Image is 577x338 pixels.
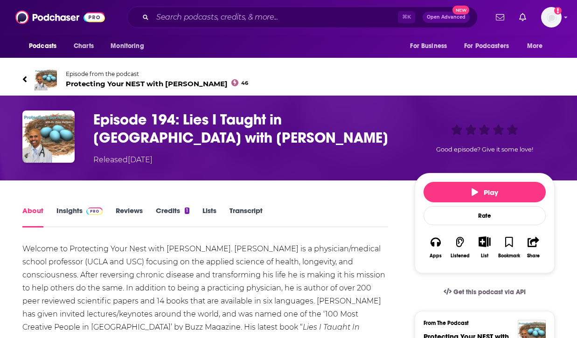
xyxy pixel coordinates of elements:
[424,206,546,225] div: Rate
[464,40,509,53] span: For Podcasters
[473,230,497,264] div: Show More ButtonList
[527,253,540,259] div: Share
[424,182,546,202] button: Play
[22,110,75,163] img: Episode 194: Lies I Taught in Medical School with Dr. Robert Lufkin
[74,40,94,53] span: Charts
[554,7,562,14] svg: Add a profile image
[398,11,415,23] span: ⌘ K
[116,206,143,228] a: Reviews
[498,253,520,259] div: Bookmark
[29,40,56,53] span: Podcasts
[229,206,263,228] a: Transcript
[430,253,442,259] div: Apps
[424,230,448,264] button: Apps
[15,8,105,26] img: Podchaser - Follow, Share and Rate Podcasts
[481,253,488,259] div: List
[35,68,57,90] img: Protecting Your NEST with Dr. Tony Hampton
[527,40,543,53] span: More
[436,281,533,304] a: Get this podcast via API
[410,40,447,53] span: For Business
[22,206,43,228] a: About
[127,7,478,28] div: Search podcasts, credits, & more...
[458,37,522,55] button: open menu
[541,7,562,28] button: Show profile menu
[66,79,248,88] span: Protecting Your NEST with [PERSON_NAME]
[423,12,470,23] button: Open AdvancedNew
[424,320,538,326] h3: From The Podcast
[427,15,466,20] span: Open Advanced
[403,37,459,55] button: open menu
[156,206,189,228] a: Credits1
[202,206,216,228] a: Lists
[86,207,103,215] img: Podchaser Pro
[472,188,498,197] span: Play
[111,40,144,53] span: Monitoring
[93,154,153,166] div: Released [DATE]
[22,68,555,90] a: Protecting Your NEST with Dr. Tony HamptonEpisode from the podcastProtecting Your NEST with [PERS...
[66,70,248,77] span: Episode from the podcast
[241,81,248,85] span: 46
[56,206,103,228] a: InsightsPodchaser Pro
[541,7,562,28] img: User Profile
[515,9,530,25] a: Show notifications dropdown
[521,230,546,264] button: Share
[93,110,400,147] h1: Episode 194: Lies I Taught in Medical School with Dr. Robert Lufkin
[521,37,555,55] button: open menu
[453,288,526,296] span: Get this podcast via API
[153,10,398,25] input: Search podcasts, credits, & more...
[68,37,99,55] a: Charts
[451,253,470,259] div: Listened
[185,207,189,214] div: 1
[492,9,508,25] a: Show notifications dropdown
[448,230,472,264] button: Listened
[475,236,494,247] button: Show More Button
[436,146,533,153] span: Good episode? Give it some love!
[497,230,521,264] button: Bookmark
[104,37,156,55] button: open menu
[452,6,469,14] span: New
[541,7,562,28] span: Logged in as BrodyHigh10
[22,37,69,55] button: open menu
